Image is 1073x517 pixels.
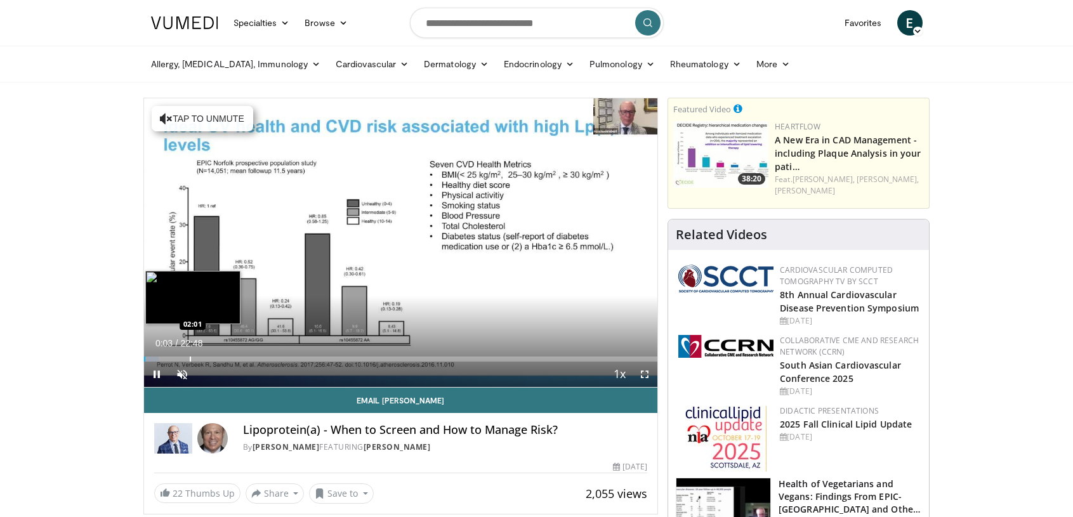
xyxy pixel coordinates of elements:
a: Cardiovascular Computed Tomography TV by SCCT [780,265,893,287]
img: VuMedi Logo [151,16,218,29]
input: Search topics, interventions [410,8,664,38]
img: image.jpeg [145,271,240,324]
h3: Health of Vegetarians and Vegans: Findings From EPIC-[GEOGRAPHIC_DATA] and Othe… [779,478,921,516]
a: [PERSON_NAME] [775,185,835,196]
button: Unmute [169,362,195,387]
img: Avatar [197,423,228,454]
div: [DATE] [780,431,919,443]
img: d65bce67-f81a-47c5-b47d-7b8806b59ca8.jpg.150x105_q85_autocrop_double_scale_upscale_version-0.2.jpg [685,405,767,472]
span: 0:03 [155,338,173,348]
img: Dr. Robert S. Rosenson [154,423,192,454]
span: 22:48 [180,338,202,348]
a: Dermatology [416,51,496,77]
img: 51a70120-4f25-49cc-93a4-67582377e75f.png.150x105_q85_autocrop_double_scale_upscale_version-0.2.png [678,265,773,292]
a: 8th Annual Cardiovascular Disease Prevention Symposium [780,289,919,314]
img: a04ee3ba-8487-4636-b0fb-5e8d268f3737.png.150x105_q85_autocrop_double_scale_upscale_version-0.2.png [678,335,773,358]
a: [PERSON_NAME], [857,174,919,185]
button: Share [246,483,305,504]
a: A New Era in CAD Management - including Plaque Analysis in your pati… [775,134,921,173]
a: 38:20 [673,121,768,188]
span: / [176,338,178,348]
div: Progress Bar [144,357,658,362]
a: [PERSON_NAME], [793,174,855,185]
div: Didactic Presentations [780,405,919,417]
a: More [749,51,798,77]
a: [PERSON_NAME] [364,442,431,452]
div: By FEATURING [243,442,648,453]
h4: Lipoprotein(a) - When to Screen and How to Manage Risk? [243,423,648,437]
button: Tap to unmute [152,106,253,131]
a: [PERSON_NAME] [253,442,320,452]
div: [DATE] [780,386,919,397]
button: Playback Rate [607,362,632,387]
a: Email [PERSON_NAME] [144,388,658,413]
img: 738d0e2d-290f-4d89-8861-908fb8b721dc.150x105_q85_crop-smart_upscale.jpg [673,121,768,188]
button: Fullscreen [632,362,657,387]
a: Rheumatology [662,51,749,77]
span: 22 [173,487,183,499]
a: Heartflow [775,121,820,132]
a: Collaborative CME and Research Network (CCRN) [780,335,919,357]
small: Featured Video [673,103,731,115]
div: [DATE] [613,461,647,473]
a: Allergy, [MEDICAL_DATA], Immunology [143,51,329,77]
span: 38:20 [738,173,765,185]
video-js: Video Player [144,98,658,388]
a: Pulmonology [582,51,662,77]
a: Browse [297,10,355,36]
button: Save to [309,483,374,504]
a: Specialties [226,10,298,36]
a: Favorites [837,10,890,36]
div: [DATE] [780,315,919,327]
button: Pause [144,362,169,387]
h4: Related Videos [676,227,767,242]
a: 22 Thumbs Up [154,483,240,503]
a: 2025 Fall Clinical Lipid Update [780,418,912,430]
a: South Asian Cardiovascular Conference 2025 [780,359,901,384]
span: 2,055 views [586,486,647,501]
a: Cardiovascular [328,51,416,77]
a: Endocrinology [496,51,582,77]
div: Feat. [775,174,924,197]
a: E [897,10,923,36]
